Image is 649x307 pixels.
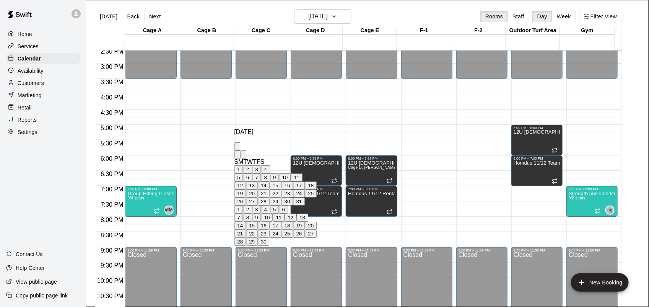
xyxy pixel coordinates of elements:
[234,198,246,206] button: 26
[99,247,125,254] span: 9:00 PM
[261,165,270,173] button: 4
[387,178,393,184] span: Recurring event
[348,187,395,191] div: 7:00 PM – 8:00 PM
[270,230,281,238] button: 24
[552,178,558,184] span: Recurring event
[234,238,246,246] button: 28
[99,217,125,223] span: 8:00 PM
[605,206,615,215] div: steven gonzales
[234,173,243,181] button: 5
[288,27,343,34] div: Cage D
[99,232,125,238] span: 8:30 PM
[164,206,174,215] div: Matt McGrew
[293,198,305,206] button: 31
[18,55,41,62] p: Calendar
[281,181,293,189] button: 16
[144,11,166,22] button: Next
[183,248,229,252] div: 9:00 PM – 11:59 PM
[99,171,125,177] span: 6:30 PM
[18,42,39,50] p: Services
[608,206,613,214] span: sg
[258,181,270,189] button: 14
[595,208,601,214] span: Recurring event
[293,181,305,189] button: 17
[331,178,337,184] span: Recurring event
[246,189,258,198] button: 20
[246,230,258,238] button: 22
[291,173,303,181] button: 11
[99,155,125,162] span: 6:00 PM
[234,206,243,214] button: 1
[258,222,270,230] button: 16
[127,248,174,252] div: 9:00 PM – 11:59 PM
[260,158,265,165] span: Saturday
[99,201,125,208] span: 7:30 PM
[252,214,261,222] button: 9
[579,11,622,22] button: Filter View
[270,173,279,181] button: 9
[99,48,125,55] span: 2:30 PM
[279,173,291,181] button: 10
[18,30,32,38] p: Home
[293,248,340,252] div: 9:00 PM – 11:59 PM
[99,109,125,116] span: 4:30 PM
[397,27,451,34] div: F-1
[270,198,281,206] button: 29
[511,125,563,155] div: 5:00 PM – 6:00 PM: 12U Lady Lab Rats
[258,230,270,238] button: 23
[246,181,258,189] button: 13
[246,222,258,230] button: 15
[234,230,246,238] button: 21
[16,250,43,258] p: Contact Us
[241,150,247,158] button: Next month
[246,198,258,206] button: 27
[281,230,293,238] button: 25
[179,27,234,34] div: Cage B
[122,11,145,22] button: Back
[261,173,270,181] button: 8
[252,165,261,173] button: 3
[99,186,125,193] span: 7:00 PM
[243,214,252,222] button: 8
[403,248,450,252] div: 9:00 PM – 11:59 PM
[18,79,44,87] p: Customers
[273,214,285,222] button: 11
[95,11,122,22] button: [DATE]
[99,140,125,147] span: 5:30 PM
[571,273,629,292] button: add
[257,158,260,165] span: Friday
[99,263,125,269] span: 9:30 PM
[238,248,285,252] div: 9:00 PM – 11:59 PM
[608,206,615,215] span: steven gonzales
[331,209,337,215] span: Recurring event
[125,186,176,217] div: 7:00 PM – 8:00 PM: Group Hitting Classes for Softball
[293,230,305,238] button: 26
[125,27,179,34] div: Cage A
[18,116,37,124] p: Reports
[569,187,615,191] div: 7:00 PM – 8:00 PM
[243,206,252,214] button: 2
[451,27,506,34] div: F-2
[348,165,401,170] span: Cage D, [PERSON_NAME] E
[258,189,270,198] button: 21
[95,278,125,284] span: 10:00 PM
[252,206,261,214] button: 3
[234,142,241,150] button: calendar view is open, switch to year view
[234,150,241,158] button: Previous month
[234,222,246,230] button: 14
[243,165,252,173] button: 2
[296,214,308,222] button: 13
[234,214,243,222] button: 7
[253,158,257,165] span: Thursday
[234,129,317,136] div: [DATE]
[99,64,125,70] span: 3:00 PM
[293,222,305,230] button: 19
[293,189,305,198] button: 24
[16,292,68,299] p: Copy public page link
[511,155,563,186] div: 6:00 PM – 7:00 PM: Homdus 11/12 Team Rental
[244,158,247,165] span: Tuesday
[16,278,57,286] p: View public page
[234,165,243,173] button: 1
[270,222,281,230] button: 17
[346,155,397,186] div: 6:00 PM – 6:59 PM: 12U Lady Lab Rats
